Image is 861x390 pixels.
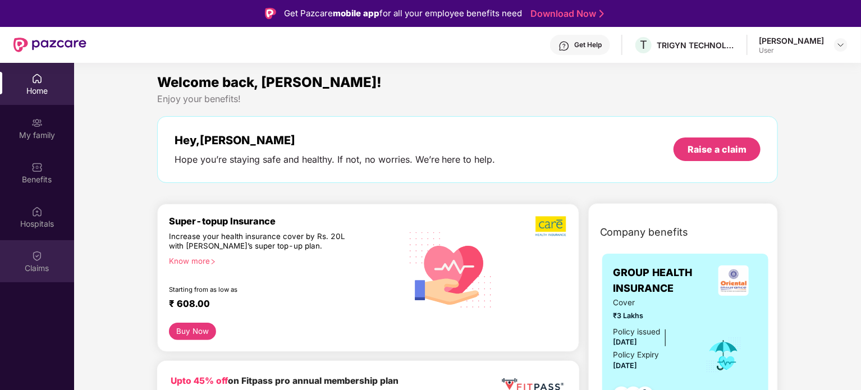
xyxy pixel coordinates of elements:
img: svg+xml;base64,PHN2ZyBpZD0iQ2xhaW0iIHhtbG5zPSJodHRwOi8vd3d3LnczLm9yZy8yMDAwL3N2ZyIgd2lkdGg9IjIwIi... [31,250,43,261]
span: [DATE] [613,361,638,370]
img: Logo [265,8,276,19]
img: icon [706,337,742,374]
div: Hey, [PERSON_NAME] [175,134,496,147]
div: ₹ 608.00 [169,298,390,311]
span: Company benefits [600,224,689,240]
span: [DATE] [613,338,638,346]
div: TRIGYN TECHNOLOGIES LIMITED [657,40,735,51]
span: Welcome back, [PERSON_NAME]! [157,74,382,90]
div: Raise a claim [688,143,746,155]
div: Get Help [574,40,602,49]
img: Stroke [599,8,604,20]
div: [PERSON_NAME] [759,35,824,46]
a: Download Now [530,8,601,20]
span: GROUP HEALTH INSURANCE [613,265,710,297]
span: right [210,259,216,265]
div: Enjoy your benefits! [157,93,778,105]
img: svg+xml;base64,PHN2ZyBpZD0iRHJvcGRvd24tMzJ4MzIiIHhtbG5zPSJodHRwOi8vd3d3LnczLm9yZy8yMDAwL3N2ZyIgd2... [836,40,845,49]
img: svg+xml;base64,PHN2ZyBpZD0iSG9tZSIgeG1sbnM9Imh0dHA6Ly93d3cudzMub3JnLzIwMDAvc3ZnIiB3aWR0aD0iMjAiIG... [31,73,43,84]
div: Hope you’re staying safe and healthy. If not, no worries. We’re here to help. [175,154,496,166]
img: svg+xml;base64,PHN2ZyBpZD0iQmVuZWZpdHMiIHhtbG5zPSJodHRwOi8vd3d3LnczLm9yZy8yMDAwL3N2ZyIgd2lkdGg9Ij... [31,162,43,173]
div: Super-topup Insurance [169,215,401,227]
div: Know more [169,256,395,264]
span: ₹3 Lakhs [613,310,690,322]
div: Policy issued [613,326,661,338]
div: User [759,46,824,55]
img: svg+xml;base64,PHN2ZyB4bWxucz0iaHR0cDovL3d3dy53My5vcmcvMjAwMC9zdmciIHhtbG5zOnhsaW5rPSJodHRwOi8vd3... [401,218,501,320]
div: Get Pazcare for all your employee benefits need [284,7,522,20]
img: New Pazcare Logo [13,38,86,52]
div: Increase your health insurance cover by Rs. 20L with [PERSON_NAME]’s super top-up plan. [169,232,353,252]
div: Policy Expiry [613,349,660,361]
strong: mobile app [333,8,379,19]
img: svg+xml;base64,PHN2ZyBpZD0iSGVscC0zMngzMiIgeG1sbnM9Imh0dHA6Ly93d3cudzMub3JnLzIwMDAvc3ZnIiB3aWR0aD... [558,40,570,52]
div: Starting from as low as [169,286,354,293]
button: Buy Now [169,323,217,340]
b: Upto 45% off [171,375,228,386]
img: svg+xml;base64,PHN2ZyB3aWR0aD0iMjAiIGhlaWdodD0iMjAiIHZpZXdCb3g9IjAgMCAyMCAyMCIgZmlsbD0ibm9uZSIgeG... [31,117,43,129]
span: Cover [613,297,690,309]
img: svg+xml;base64,PHN2ZyBpZD0iSG9zcGl0YWxzIiB4bWxucz0iaHR0cDovL3d3dy53My5vcmcvMjAwMC9zdmciIHdpZHRoPS... [31,206,43,217]
span: T [640,38,647,52]
b: on Fitpass pro annual membership plan [171,375,399,386]
img: insurerLogo [718,265,749,296]
img: b5dec4f62d2307b9de63beb79f102df3.png [535,215,567,237]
